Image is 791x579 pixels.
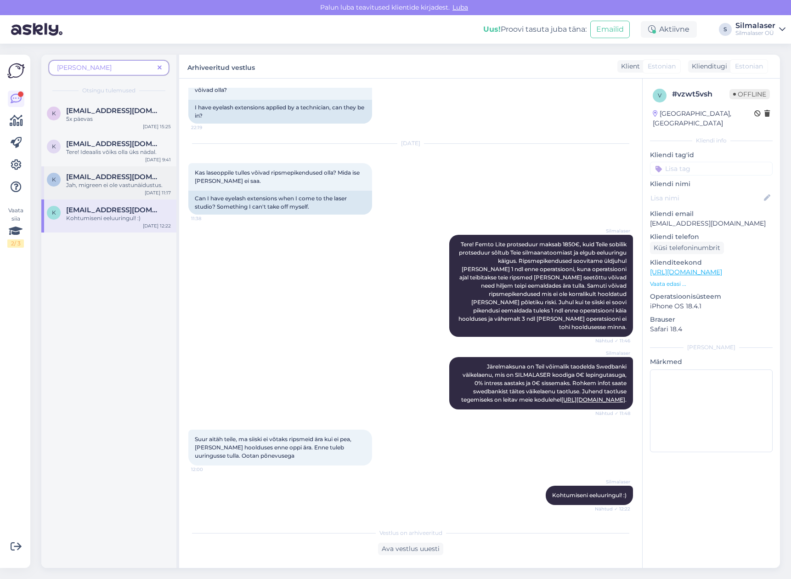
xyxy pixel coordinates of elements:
[672,89,729,100] div: # vzwt5vsh
[650,219,773,228] p: [EMAIL_ADDRESS][DOMAIN_NAME]
[641,21,697,38] div: Aktiivne
[650,209,773,219] p: Kliendi email
[552,492,627,499] span: Kohtumiseni eeluuringul! :)
[191,215,226,222] span: 11:38
[735,22,785,37] a: SilmalaserSilmalaser OÜ
[650,343,773,352] div: [PERSON_NAME]
[650,301,773,311] p: iPhone OS 18.4.1
[66,107,162,115] span: karolinaarbeiter9@gmail.com
[650,268,722,276] a: [URL][DOMAIN_NAME]
[66,181,171,189] div: Jah, migreen ei ole vastunäidustus.
[458,241,628,330] span: Tere! Femto Lite protseduur maksab 1850€, kuid Teile sobilik protseduur sõltub Teie silmaanatoomi...
[483,24,587,35] div: Proovi tasuta juba täna:
[7,206,24,248] div: Vaata siia
[650,232,773,242] p: Kliendi telefon
[145,189,171,196] div: [DATE] 11:17
[379,529,442,537] span: Vestlus on arhiveeritud
[52,209,56,216] span: k
[187,60,255,73] label: Arhiveeritud vestlus
[735,62,763,71] span: Estonian
[191,466,226,473] span: 12:00
[735,22,775,29] div: Silmalaser
[590,21,630,38] button: Emailid
[66,214,171,222] div: Kohtumiseni eeluuringul! :)
[650,280,773,288] p: Vaata edasi ...
[596,478,630,485] span: Silmalaser
[378,543,443,555] div: Ava vestlus uuesti
[7,239,24,248] div: 2 / 3
[735,29,775,37] div: Silmalaser OÜ
[595,410,630,417] span: Nähtud ✓ 11:48
[188,139,633,148] div: [DATE]
[650,315,773,324] p: Brauser
[650,179,773,189] p: Kliendi nimi
[188,100,372,124] div: I have eyelash extensions applied by a technician, can they be in?
[66,140,162,148] span: karolinaarbeiter9@gmail.com
[596,350,630,357] span: Silmalaser
[143,222,171,229] div: [DATE] 12:22
[688,62,727,71] div: Klienditugi
[66,148,171,156] div: Tere! Ideaalis võiks olla üks nädal.
[648,62,676,71] span: Estonian
[195,436,353,459] span: Suur aitäh teile, ma siiski ei võtaks ripsmeid ära kui ei pea, [PERSON_NAME] hoolduses enne oppi ...
[82,86,136,95] span: Otsingu tulemused
[52,110,56,117] span: k
[729,89,770,99] span: Offline
[195,169,361,184] span: Kas laseoppile tulles võivad ripsmepikendused olla? Mida ise [PERSON_NAME] ei saa.
[191,124,226,131] span: 22:19
[66,115,171,123] div: 5x päevas
[561,396,625,403] a: [URL][DOMAIN_NAME]
[52,143,56,150] span: k
[650,258,773,267] p: Klienditeekond
[66,173,162,181] span: karolinaarbeiter9@gmail.com
[145,156,171,163] div: [DATE] 9:41
[595,337,630,344] span: Nähtud ✓ 11:46
[719,23,732,36] div: S
[57,63,112,72] span: [PERSON_NAME]
[52,176,56,183] span: k
[650,357,773,367] p: Märkmed
[653,109,754,128] div: [GEOGRAPHIC_DATA], [GEOGRAPHIC_DATA]
[658,92,661,99] span: v
[450,3,471,11] span: Luba
[188,191,372,215] div: Can I have eyelash extensions when I come to the laser studio? Something I can't take off myself.
[650,324,773,334] p: Safari 18.4
[461,363,628,403] span: Järelmaksuna on Teil võimalik taodelda Swedbanki väikelaenu, mis on SILMALASER koodiga 0€ lepingu...
[650,150,773,160] p: Kliendi tag'id
[650,136,773,145] div: Kliendi info
[650,193,762,203] input: Lisa nimi
[66,206,162,214] span: karolinaarbeiter9@gmail.com
[143,123,171,130] div: [DATE] 15:25
[595,505,630,512] span: Nähtud ✓ 12:22
[7,62,25,79] img: Askly Logo
[617,62,640,71] div: Klient
[650,242,724,254] div: Küsi telefoninumbrit
[650,292,773,301] p: Operatsioonisüsteem
[596,227,630,234] span: Silmalaser
[483,25,501,34] b: Uus!
[650,162,773,176] input: Lisa tag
